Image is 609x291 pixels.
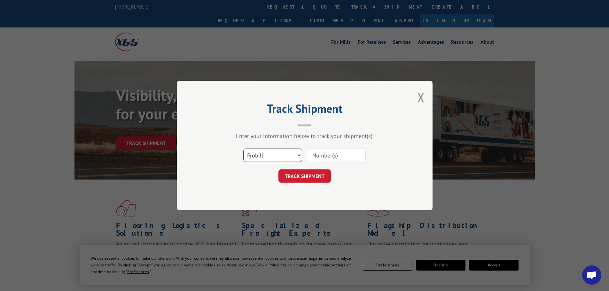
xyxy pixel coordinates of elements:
[418,89,425,106] button: Close modal
[307,149,366,162] input: Number(s)
[278,169,331,183] button: TRACK SHIPMENT
[209,104,401,116] h2: Track Shipment
[209,132,401,140] div: Enter your information below to track your shipment(s).
[582,265,601,285] div: Open chat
